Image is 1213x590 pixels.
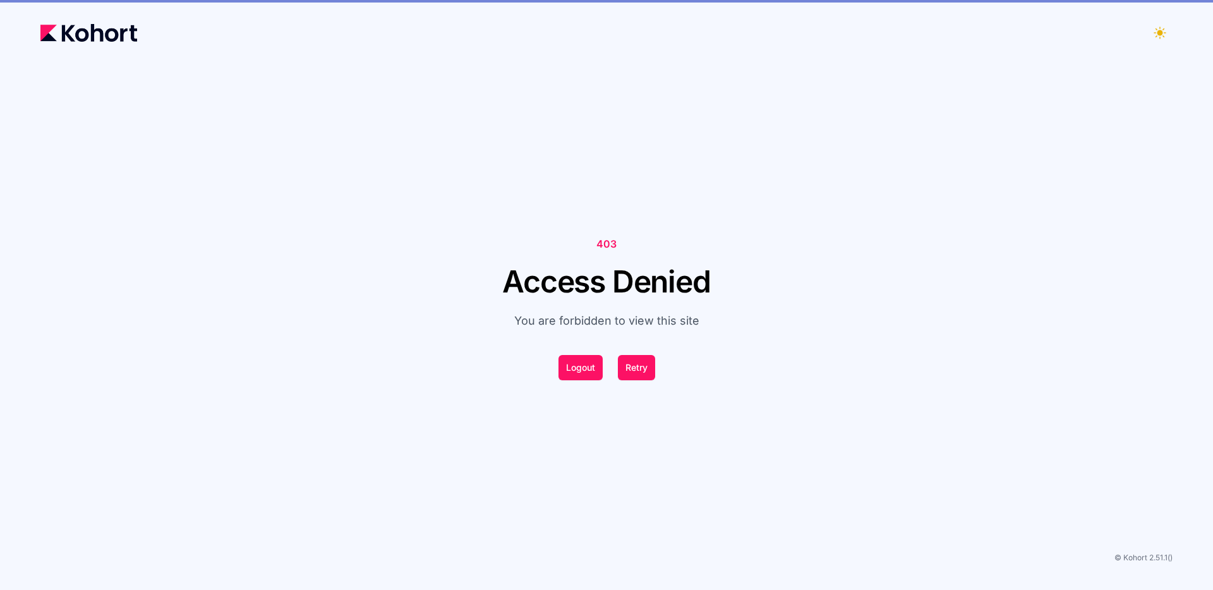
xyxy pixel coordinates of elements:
p: 403 [502,236,710,251]
button: Retry [618,355,655,380]
button: Logout [558,355,603,380]
p: You are forbidden to view this site [502,312,710,330]
span: () [1168,552,1173,563]
span: © Kohort 2.51.1 [1114,552,1168,563]
h1: Access Denied [502,267,710,297]
img: Kohort logo [40,24,137,42]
